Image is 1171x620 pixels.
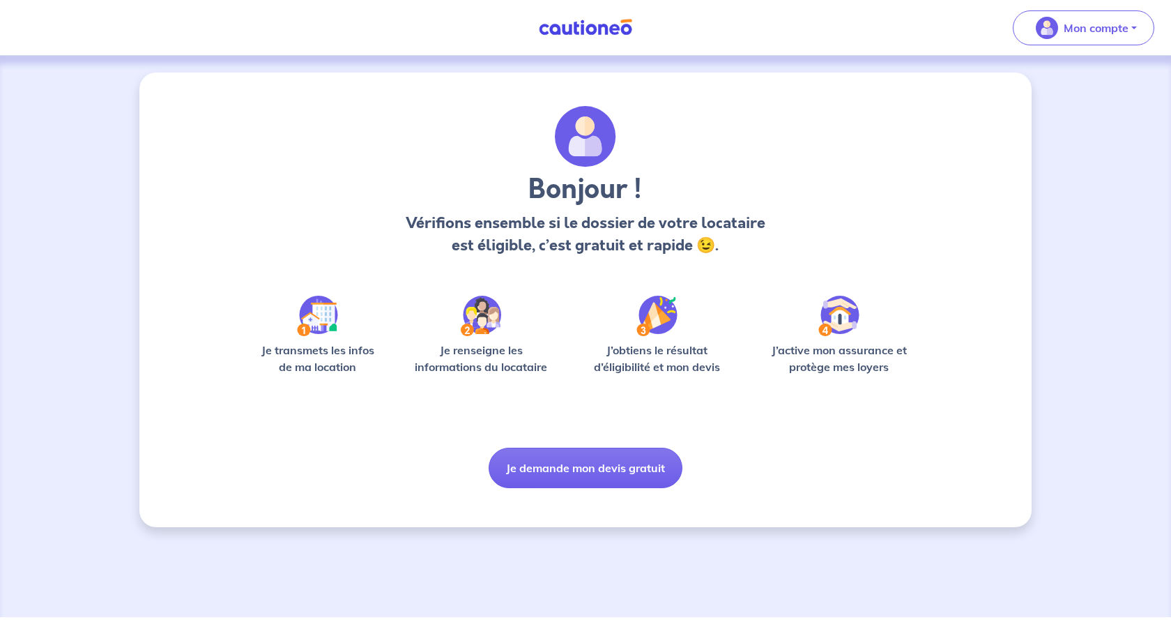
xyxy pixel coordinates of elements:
[1013,10,1154,45] button: illu_account_valid_menu.svgMon compte
[406,342,556,375] p: Je renseigne les informations du locataire
[636,296,678,336] img: /static/f3e743aab9439237c3e2196e4328bba9/Step-3.svg
[818,296,859,336] img: /static/bfff1cf634d835d9112899e6a3df1a5d/Step-4.svg
[555,106,616,167] img: archivate
[489,448,682,488] button: Je demande mon devis gratuit
[297,296,338,336] img: /static/90a569abe86eec82015bcaae536bd8e6/Step-1.svg
[1064,20,1128,36] p: Mon compte
[251,342,384,375] p: Je transmets les infos de ma location
[579,342,736,375] p: J’obtiens le résultat d’éligibilité et mon devis
[1036,17,1058,39] img: illu_account_valid_menu.svg
[461,296,501,336] img: /static/c0a346edaed446bb123850d2d04ad552/Step-2.svg
[758,342,920,375] p: J’active mon assurance et protège mes loyers
[533,19,638,36] img: Cautioneo
[401,212,769,257] p: Vérifions ensemble si le dossier de votre locataire est éligible, c’est gratuit et rapide 😉.
[401,173,769,206] h3: Bonjour !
